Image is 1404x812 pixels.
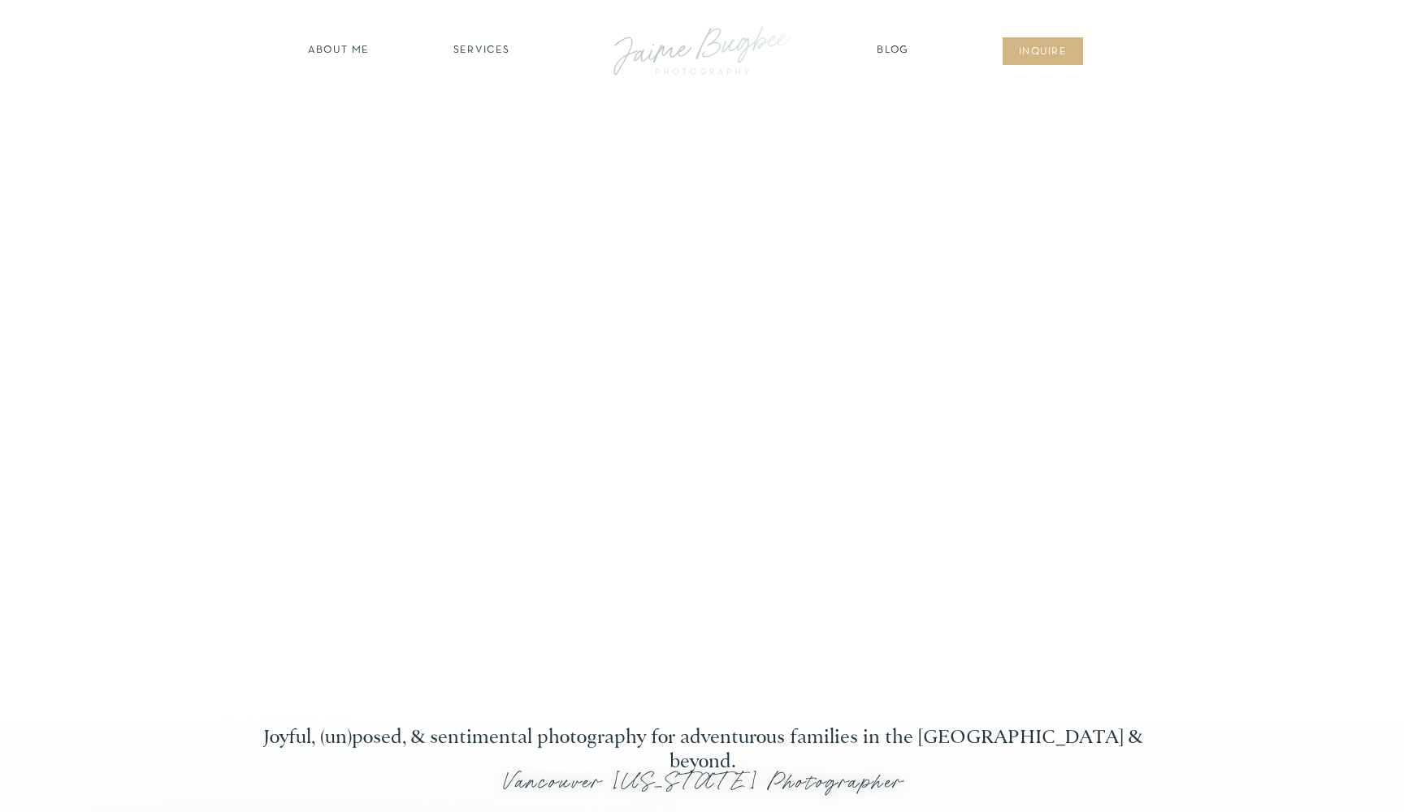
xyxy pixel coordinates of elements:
[1010,45,1076,61] a: inqUIre
[435,43,527,59] a: SERVICES
[303,43,374,59] a: about ME
[873,43,913,59] a: Blog
[248,726,1157,750] h2: Joyful, (un)posed, & sentimental photography for adventurous families in the [GEOGRAPHIC_DATA] & ...
[240,770,1165,806] h1: Vancouver [US_STATE] Photographer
